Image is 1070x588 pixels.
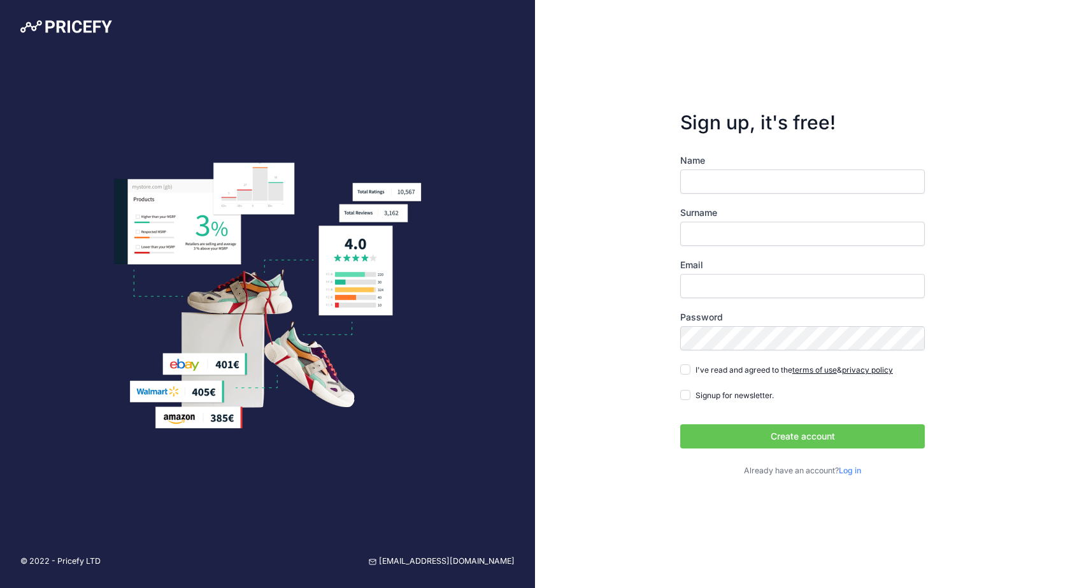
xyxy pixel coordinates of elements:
label: Email [680,259,925,271]
a: [EMAIL_ADDRESS][DOMAIN_NAME] [369,556,515,568]
label: Password [680,311,925,324]
img: Pricefy [20,20,112,33]
label: Name [680,154,925,167]
button: Create account [680,424,925,448]
span: Signup for newsletter. [695,391,774,400]
a: privacy policy [842,365,893,375]
p: Already have an account? [680,465,925,477]
p: © 2022 - Pricefy LTD [20,556,101,568]
span: I've read and agreed to the & [695,365,893,375]
label: Surname [680,206,925,219]
h3: Sign up, it's free! [680,111,925,134]
a: Log in [839,466,861,475]
a: terms of use [792,365,837,375]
